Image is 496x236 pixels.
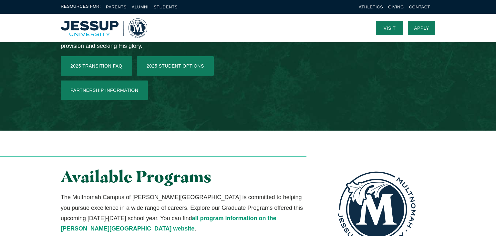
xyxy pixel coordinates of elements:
[154,5,178,9] a: Students
[359,5,383,9] a: Athletics
[137,56,214,76] a: 2025 Student Options
[61,192,306,234] p: The Multnomah Campus of [PERSON_NAME][GEOGRAPHIC_DATA] is committed to helping you pursue excelle...
[409,5,430,9] a: Contact
[61,18,147,38] a: Home
[376,21,403,35] a: Visit
[132,5,149,9] a: Alumni
[388,5,404,9] a: Giving
[408,21,435,35] a: Apply
[106,5,127,9] a: Parents
[61,18,147,38] img: Multnomah University Logo
[61,80,148,100] a: Partnership Information
[61,3,101,11] span: Resources For:
[61,56,132,76] a: 2025 Transition FAQ
[61,168,306,186] h2: Available Programs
